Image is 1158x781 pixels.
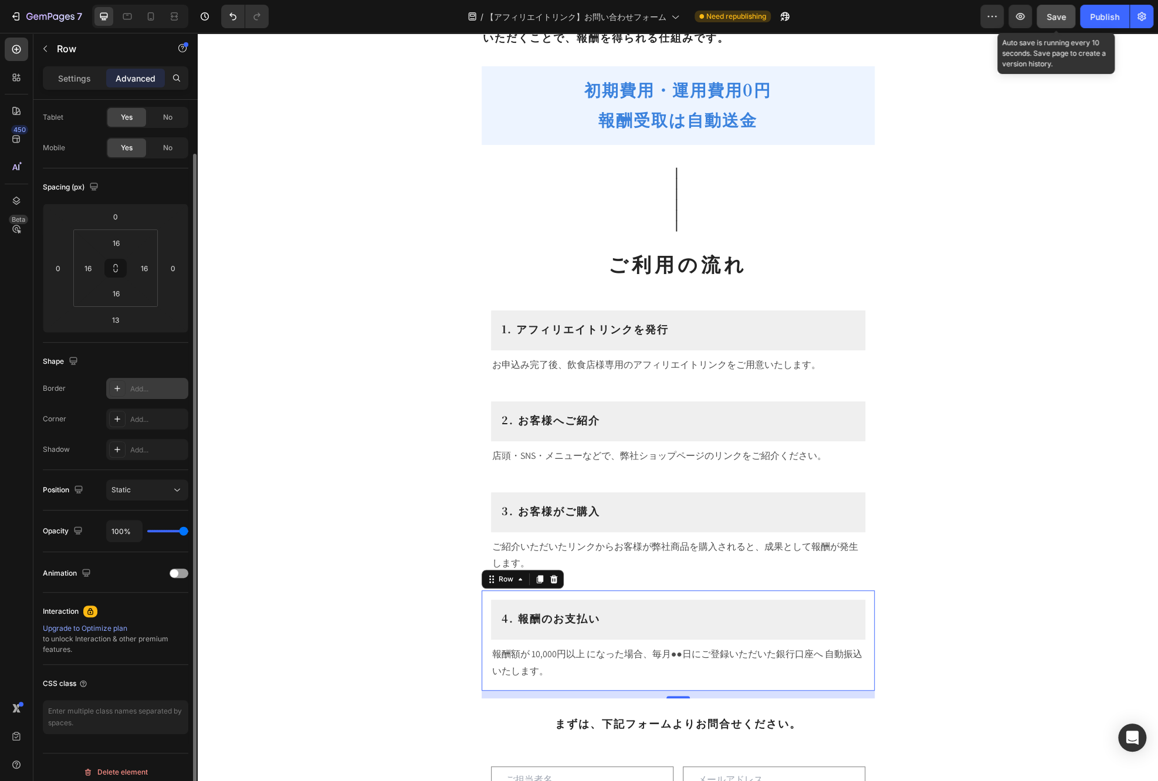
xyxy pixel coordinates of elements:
[43,566,93,581] div: Animation
[1118,723,1146,752] div: Open Intercom Messenger
[136,259,153,277] input: l
[9,215,28,224] div: Beta
[104,285,128,302] input: l
[485,733,668,761] input: メールアドレス
[104,311,127,329] input: 13
[49,259,67,277] input: 0
[43,143,65,153] div: Mobile
[111,485,131,494] span: Static
[293,733,476,761] input: ご担当者名
[294,324,666,341] p: お申込み完了後、飲食店様専用のアフィリエイトリンクをご用意いたします。
[43,678,88,689] div: CSS class
[198,33,1158,781] iframe: Design area
[57,42,157,56] p: Row
[5,5,87,28] button: 7
[43,623,188,634] div: Upgrade to Optimize plan
[303,576,658,594] h2: 4. 報酬のお支払い
[1090,11,1119,23] div: Publish
[1037,5,1075,28] button: Save
[294,506,666,540] p: ご紹介いただいたリンクからお客様が弊社商品を購入されると、成果として報酬が発生します。
[43,354,80,370] div: Shape
[43,112,63,123] div: Tablet
[130,414,185,425] div: Add...
[1080,5,1129,28] button: Publish
[121,112,133,123] span: Yes
[303,469,658,487] h2: 3. お客様がご購入
[43,623,188,655] div: to unlock Interaction & other premium features.
[130,445,185,455] div: Add...
[284,217,677,245] h2: ご利用の流れ
[79,259,97,277] input: l
[106,479,188,501] button: Static
[43,444,70,455] div: Shadow
[77,9,82,23] p: 7
[163,143,172,153] span: No
[284,665,677,699] h2: まずは、下記フォームよりお問合せください。
[104,234,128,252] input: l
[43,414,66,424] div: Corner
[293,43,668,70] h2: 初期費用・運用費用0円
[706,11,766,22] span: Need republishing
[83,765,148,779] div: Delete element
[43,180,101,195] div: Spacing (px)
[294,415,666,432] p: 店頭・SNS・メニューなどで、弊社ショップページのリンクをご紹介ください。
[130,384,185,394] div: Add...
[163,112,172,123] span: No
[116,72,155,84] p: Advanced
[43,523,85,539] div: Opacity
[43,482,86,498] div: Position
[164,259,182,277] input: 0
[294,613,666,647] p: 報酬額が 10,000円以上 になった場合、毎月●●日にご登録いただいた銀行口座へ 自動振込 いたします。
[43,606,79,617] div: Interaction
[107,520,142,542] input: Auto
[303,287,658,305] h2: 1. アフィリエイトリンクを発行
[1047,12,1066,22] span: Save
[480,11,483,23] span: /
[293,73,668,100] h2: 報酬受取は自動送金
[11,125,28,134] div: 450
[43,383,66,394] div: Border
[486,11,666,23] span: 【アフィリエイトリンク】お問い合わせフォーム
[121,143,133,153] span: Yes
[299,541,318,552] div: Row
[284,132,677,208] h2: ｜ ｜ ｜ ｜ ｜ ｜
[104,208,127,225] input: 0
[303,378,658,396] h2: 2. お客様へご紹介
[221,5,269,28] div: Undo/Redo
[58,72,91,84] p: Settings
